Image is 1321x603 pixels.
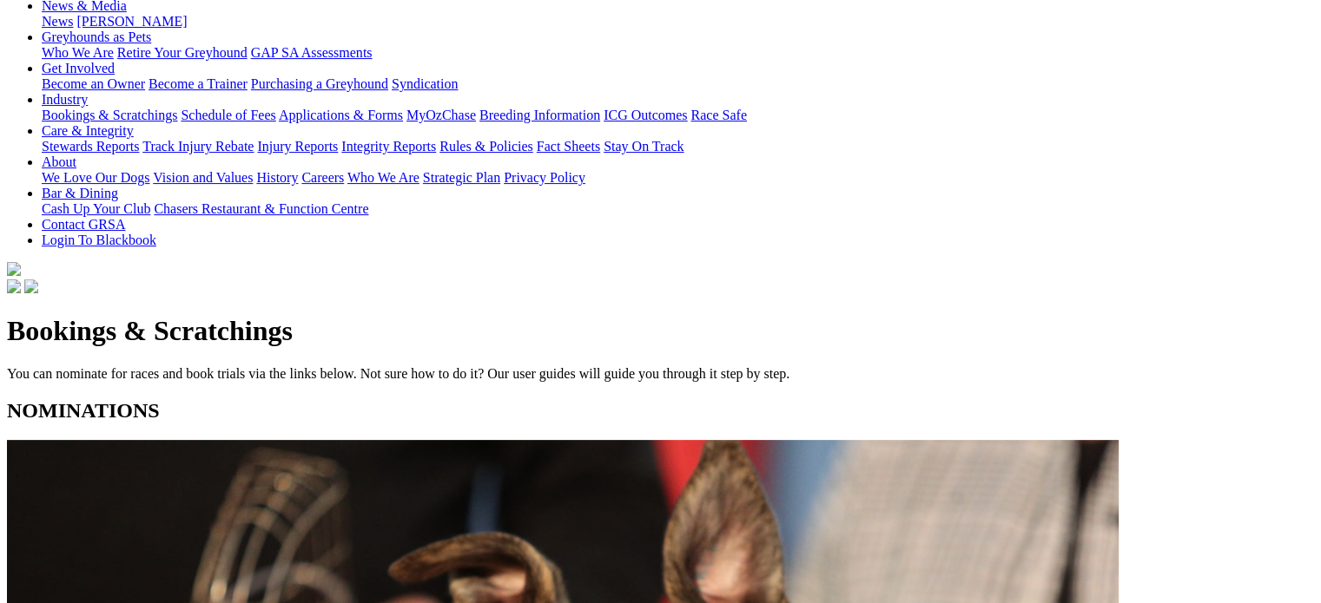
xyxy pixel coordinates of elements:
[42,201,1314,217] div: Bar & Dining
[24,279,38,293] img: twitter.svg
[42,186,118,200] a: Bar & Dining
[7,279,21,293] img: facebook.svg
[42,45,114,60] a: Who We Are
[76,14,187,29] a: [PERSON_NAME]
[42,201,150,216] a: Cash Up Your Club
[153,170,253,185] a: Vision and Values
[42,29,151,44] a: Greyhounds as Pets
[279,108,403,122] a: Applications & Forms
[341,139,436,154] a: Integrity Reports
[154,201,368,216] a: Chasers Restaurant & Function Centre
[42,14,73,29] a: News
[604,108,687,122] a: ICG Outcomes
[42,170,1314,186] div: About
[42,154,76,169] a: About
[251,45,373,60] a: GAP SA Assessments
[423,170,500,185] a: Strategic Plan
[142,139,254,154] a: Track Injury Rebate
[301,170,344,185] a: Careers
[42,123,134,138] a: Care & Integrity
[347,170,419,185] a: Who We Are
[7,399,1314,423] h2: NOMINATIONS
[479,108,600,122] a: Breeding Information
[392,76,458,91] a: Syndication
[439,139,533,154] a: Rules & Policies
[42,233,156,247] a: Login To Blackbook
[7,315,1314,347] h1: Bookings & Scratchings
[7,262,21,276] img: logo-grsa-white.png
[181,108,275,122] a: Schedule of Fees
[42,139,1314,154] div: Care & Integrity
[504,170,585,185] a: Privacy Policy
[117,45,248,60] a: Retire Your Greyhound
[42,217,125,232] a: Contact GRSA
[42,61,115,75] a: Get Involved
[42,139,139,154] a: Stewards Reports
[42,170,149,185] a: We Love Our Dogs
[690,108,746,122] a: Race Safe
[42,45,1314,61] div: Greyhounds as Pets
[42,14,1314,29] div: News & Media
[537,139,600,154] a: Fact Sheets
[42,92,88,107] a: Industry
[257,139,338,154] a: Injury Reports
[251,76,388,91] a: Purchasing a Greyhound
[7,366,1314,382] p: You can nominate for races and book trials via the links below. Not sure how to do it? Our user g...
[42,76,145,91] a: Become an Owner
[42,76,1314,92] div: Get Involved
[42,108,177,122] a: Bookings & Scratchings
[42,108,1314,123] div: Industry
[149,76,248,91] a: Become a Trainer
[604,139,684,154] a: Stay On Track
[256,170,298,185] a: History
[406,108,476,122] a: MyOzChase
